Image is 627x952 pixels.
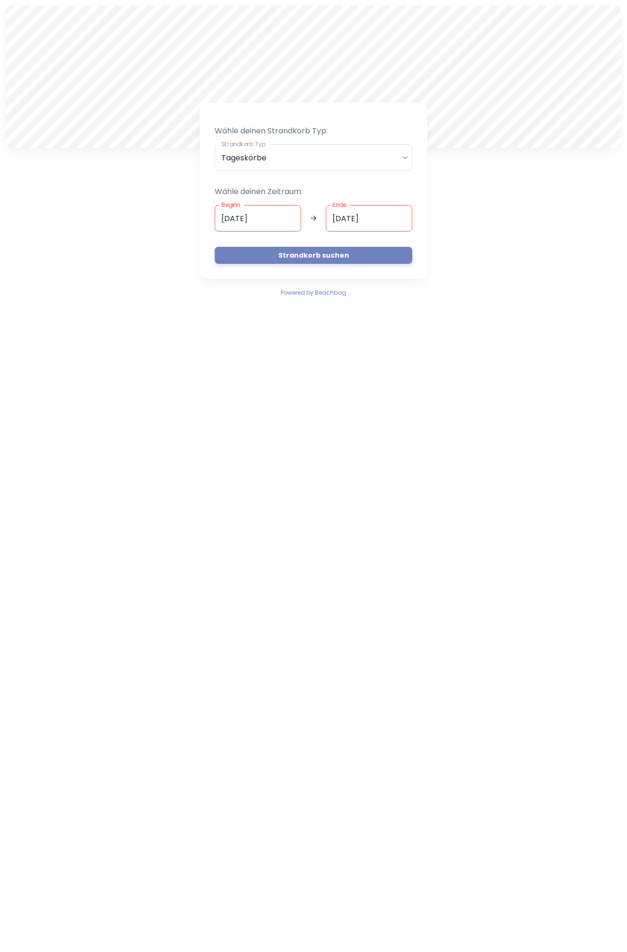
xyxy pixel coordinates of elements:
[281,289,346,297] span: Powered by Beachbag
[215,186,412,197] p: Wähle deinen Zeitraum:
[221,201,240,209] label: Beginn
[215,247,412,264] button: Strandkorb suchen
[332,201,346,209] label: Ende
[326,205,412,232] input: dd.mm.yyyy
[215,205,301,232] input: dd.mm.yyyy
[215,125,412,137] p: Wähle deinen Strandkorb Typ:
[215,144,412,171] div: Tageskörbe
[281,287,346,298] a: Powered by Beachbag
[221,140,266,148] label: Strandkorb Typ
